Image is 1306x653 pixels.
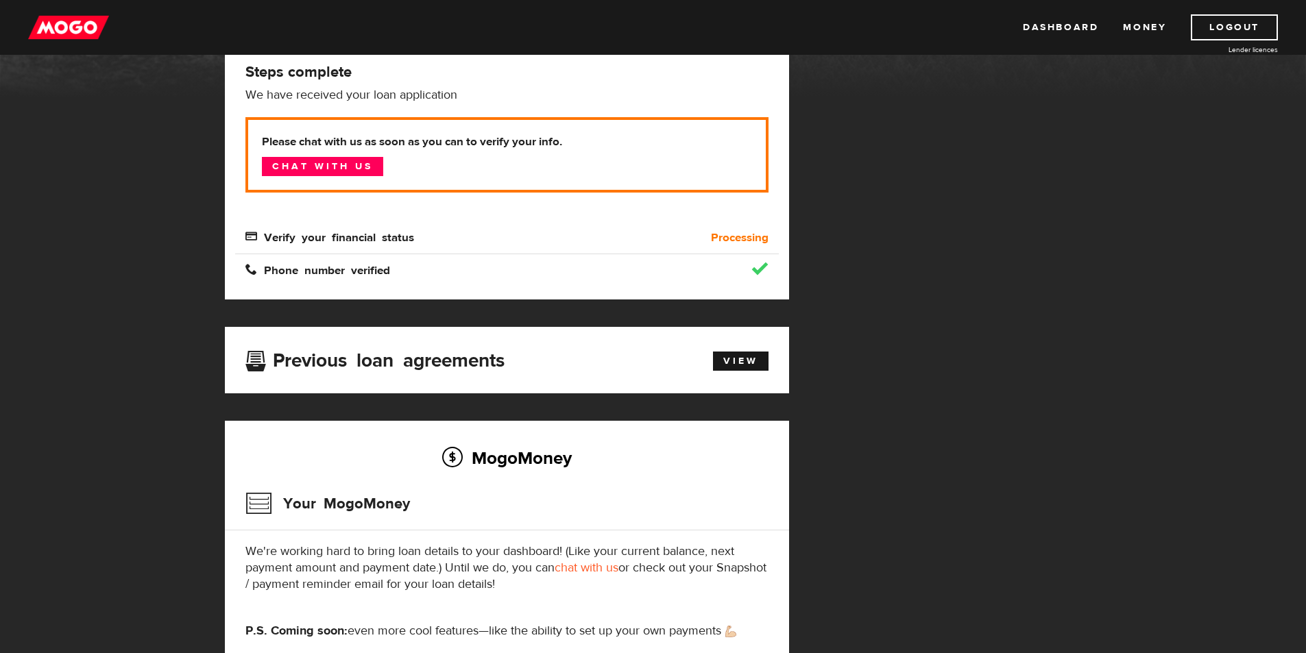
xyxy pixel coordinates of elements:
a: Money [1123,14,1166,40]
b: Processing [711,230,769,246]
a: Dashboard [1023,14,1098,40]
p: We have received your loan application [245,87,769,103]
iframe: LiveChat chat widget [1032,334,1306,653]
p: We're working hard to bring loan details to your dashboard! (Like your current balance, next paym... [245,543,769,593]
h4: Steps complete [245,62,769,82]
span: Phone number verified [245,263,390,275]
a: chat with us [555,560,618,576]
strong: P.S. Coming soon: [245,623,348,639]
img: mogo_logo-11ee424be714fa7cbb0f0f49df9e16ec.png [28,14,109,40]
h3: Previous loan agreements [245,349,505,367]
a: View [713,352,769,371]
h2: MogoMoney [245,443,769,472]
b: Please chat with us as soon as you can to verify your info. [262,134,752,150]
a: Lender licences [1175,45,1278,55]
h3: Your MogoMoney [245,486,410,521]
a: Chat with us [262,157,383,176]
span: Verify your financial status [245,230,414,242]
a: Logout [1191,14,1278,40]
img: strong arm emoji [725,626,736,637]
p: even more cool features—like the ability to set up your own payments [245,623,769,639]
